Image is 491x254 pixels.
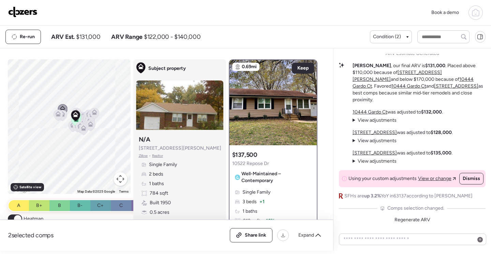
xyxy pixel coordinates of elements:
span: 3 beds [242,198,257,205]
span: C+ [97,202,104,209]
span: 1 baths [149,180,164,187]
summary: View adjustments [353,158,397,165]
span: B- [77,202,83,209]
strong: $131,000 [425,63,445,69]
span: Map Data ©2025 Google [77,190,115,193]
span: Dismiss [463,175,480,182]
span: 0.5 acres [150,209,169,216]
span: Subject property [148,65,186,72]
span: 912 sqft [243,218,260,224]
span: B [58,202,61,209]
span: 10522 Repose Dr [232,160,269,167]
strong: [PERSON_NAME] [353,63,391,69]
span: $131,000 [76,33,100,41]
span: View adjustments [358,117,397,123]
span: Single Family [149,161,177,168]
span: up 3.2% [364,193,381,199]
span: Keep [297,65,309,72]
span: View adjustments [358,158,397,164]
strong: $128,000 [431,130,452,135]
span: View or change [418,175,451,182]
span: [STREET_ADDRESS][PERSON_NAME] [139,145,221,152]
span: Built 1950 [150,199,171,206]
span: SFHs are YoY in 63137 according to [PERSON_NAME] [344,193,473,199]
span: 0.69mi [242,63,257,70]
p: was adjusted to . [353,109,443,116]
span: Single Family [242,189,270,196]
img: Logo [8,6,38,17]
span: 2 selected comps [8,231,54,239]
a: Open this area in Google Maps (opens a new window) [10,185,32,194]
button: Map camera controls [114,172,127,186]
p: was adjusted to . [353,129,453,136]
span: B+ [36,202,42,209]
span: Book a demo [431,10,459,15]
span: Garage [150,219,165,225]
span: 784 sqft [150,190,168,197]
a: 10444 Gardo Ct [353,109,387,115]
span: 2 beds [149,171,163,178]
a: View or change [418,175,456,182]
span: $122,000 - $140,000 [144,33,200,41]
span: Expand [298,232,314,239]
span: Regenerate ARV [395,217,430,223]
span: Share link [245,232,266,239]
span: + 1 [259,198,265,205]
span: Heatmap [24,215,43,222]
summary: View adjustments [353,137,397,144]
img: Google [10,185,32,194]
span: ARV Est. [51,33,75,41]
span: 1 baths [242,208,257,215]
a: Terms (opens in new tab) [119,190,129,193]
span: Re-run [20,33,35,40]
span: C [119,202,123,209]
span: ARV Range [111,33,143,41]
h3: N/A [139,135,150,144]
span: Well-Maintained – Contemporary [241,170,311,184]
span: Condition (2) [373,33,401,40]
p: was adjusted to . [353,150,452,156]
a: [STREET_ADDRESS] [353,150,397,156]
a: 10444 Gardo Ct [391,83,426,89]
span: A [17,202,20,209]
span: Zillow [139,153,148,159]
span: + 16% [263,218,274,224]
strong: $132,000 [421,109,442,115]
span: View adjustments [358,138,397,144]
span: Satellite view [19,184,41,190]
span: Using your custom adjustments [348,175,417,182]
a: [STREET_ADDRESS] [353,130,397,135]
span: Realtor [152,153,163,159]
strong: $135,000 [431,150,451,156]
summary: View adjustments [353,117,397,124]
p: , our final ARV is . Placed above $110,000 because of and below $170,000 because of . Favored and... [353,62,486,103]
h3: $137,500 [232,151,257,159]
a: [STREET_ADDRESS] [434,83,478,89]
span: Comps selection changed. [387,205,444,212]
span: • [149,153,151,159]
